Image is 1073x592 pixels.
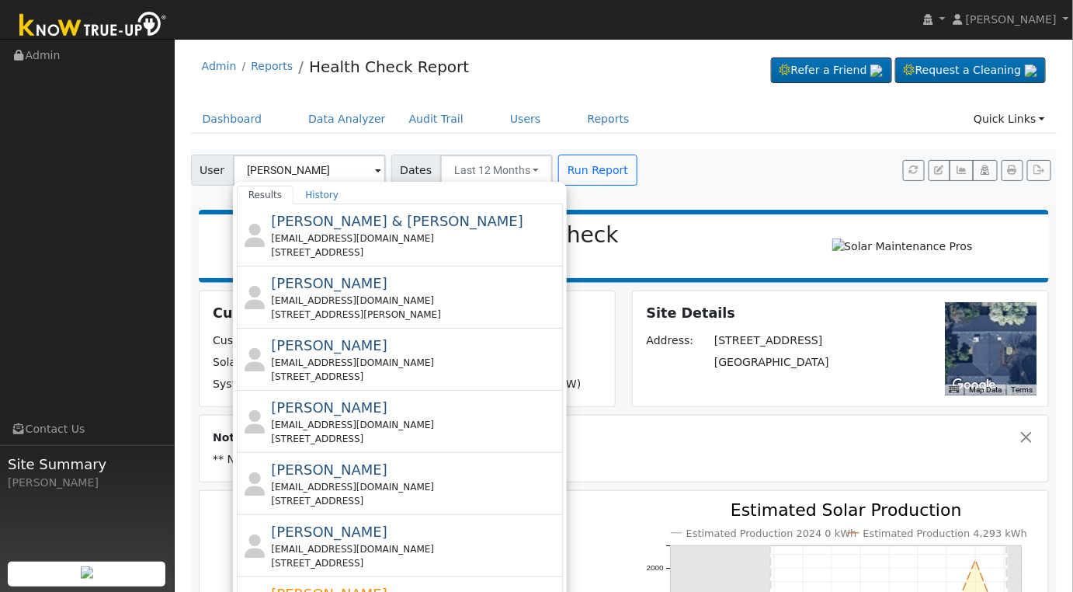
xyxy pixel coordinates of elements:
[271,524,387,540] span: [PERSON_NAME]
[233,155,386,186] input: Select a User
[647,305,736,321] strong: Site Details
[949,375,1000,395] a: Open this area in Google Maps (opens a new window)
[966,13,1057,26] span: [PERSON_NAME]
[8,454,166,475] span: Site Summary
[213,305,412,321] strong: Customer Account Details
[712,330,867,352] td: [STREET_ADDRESS]
[973,160,997,182] button: Login As - disabled
[271,399,387,416] span: [PERSON_NAME]
[731,500,962,520] text: Estimated Solar Production
[1011,385,1033,394] a: Terms
[271,432,559,446] div: [STREET_ADDRESS]
[309,57,469,76] a: Health Check Report
[271,294,559,308] div: [EMAIL_ADDRESS][DOMAIN_NAME]
[1019,430,1035,446] button: Close
[903,160,925,182] button: Refresh
[558,155,637,186] button: Run Report
[271,232,559,246] div: [EMAIL_ADDRESS][DOMAIN_NAME]
[210,374,408,395] td: System Size:
[12,9,175,44] img: Know True-Up
[271,246,559,259] div: [STREET_ADDRESS]
[214,222,755,249] h2: My Energy Health Check
[929,160,950,182] button: Edit User
[498,105,553,134] a: Users
[237,186,294,204] a: Results
[271,370,559,384] div: [STREET_ADDRESS]
[271,337,387,353] span: [PERSON_NAME]
[271,542,559,556] div: [EMAIL_ADDRESS][DOMAIN_NAME]
[712,352,867,374] td: [GEOGRAPHIC_DATA]
[271,308,559,322] div: [STREET_ADDRESS][PERSON_NAME]
[271,418,559,432] div: [EMAIL_ADDRESS][DOMAIN_NAME]
[949,375,1000,395] img: Google
[895,57,1046,84] a: Request a Cleaning
[576,105,641,134] a: Reports
[271,275,387,291] span: [PERSON_NAME]
[969,385,1002,395] button: Map Data
[210,330,408,352] td: Customer Name:
[1027,160,1051,182] button: Export Interval Data
[771,57,892,84] a: Refer a Friend
[8,475,166,491] div: [PERSON_NAME]
[644,330,711,352] td: Address:
[870,64,883,77] img: retrieve
[271,494,559,508] div: [STREET_ADDRESS]
[271,461,387,478] span: [PERSON_NAME]
[191,105,274,134] a: Dashboard
[949,385,960,395] button: Keyboard shortcuts
[213,431,253,444] strong: Notes:
[863,528,1028,539] text: Estimated Production 4,293 kWh
[297,105,398,134] a: Data Analyzer
[686,528,857,539] text: Estimated Production 2024 0 kWh
[210,352,408,374] td: Solar PTO Date:
[950,160,974,182] button: Multi-Series Graph
[440,155,554,186] button: Last 12 Months
[577,378,582,390] span: )
[271,356,559,370] div: [EMAIL_ADDRESS][DOMAIN_NAME]
[962,105,1057,134] a: Quick Links
[210,448,1038,470] td: ** No solar account connected
[271,556,559,570] div: [STREET_ADDRESS]
[191,155,234,186] span: User
[202,60,237,72] a: Admin
[207,222,763,270] div: Powered by Know True-Up ®
[81,566,93,579] img: retrieve
[391,155,441,186] span: Dates
[973,557,979,563] circle: onclick=""
[826,232,979,261] img: Solar Maintenance Pros
[1025,64,1037,77] img: retrieve
[251,60,293,72] a: Reports
[271,213,523,229] span: [PERSON_NAME] & [PERSON_NAME]
[647,563,665,572] text: 2000
[1002,160,1023,182] button: Print
[293,186,350,204] a: History
[271,480,559,494] div: [EMAIL_ADDRESS][DOMAIN_NAME]
[398,105,475,134] a: Audit Trail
